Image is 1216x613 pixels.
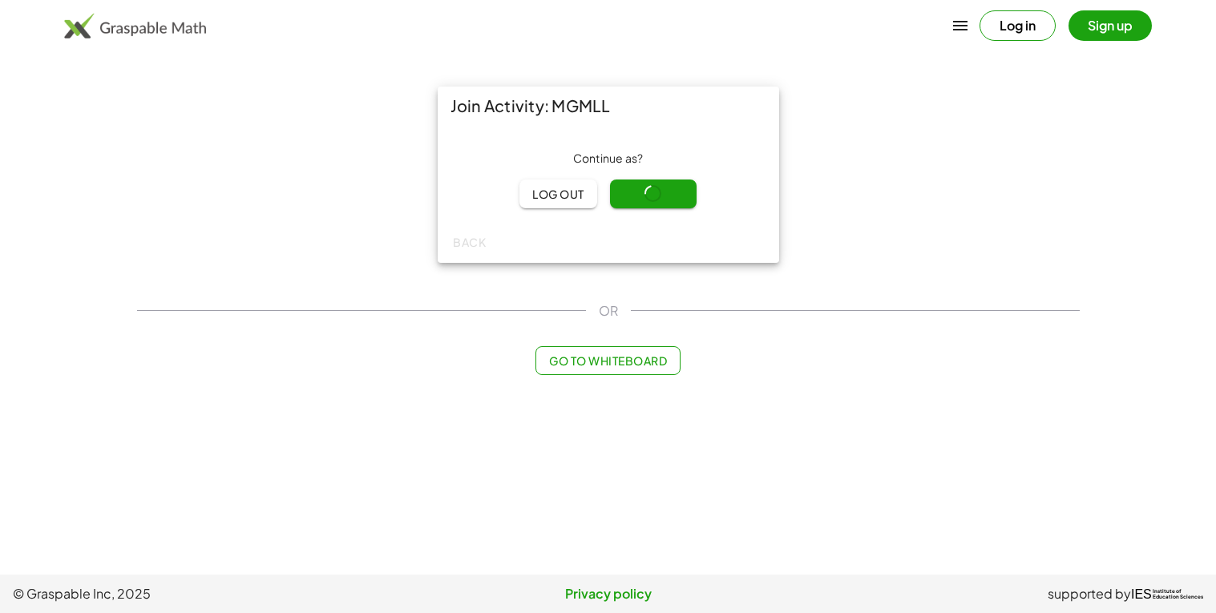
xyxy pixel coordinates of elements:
[450,151,766,167] div: Continue as ?
[438,87,779,125] div: Join Activity: MGMLL
[1153,589,1203,600] span: Institute of Education Sciences
[13,584,410,603] span: © Graspable Inc, 2025
[519,179,597,208] button: Log out
[980,10,1056,41] button: Log in
[535,346,681,375] button: Go to Whiteboard
[532,187,584,201] span: Log out
[410,584,806,603] a: Privacy policy
[549,353,667,368] span: Go to Whiteboard
[599,301,618,321] span: OR
[1048,584,1131,603] span: supported by
[1069,10,1152,41] button: Sign up
[1131,584,1203,603] a: IESInstitute ofEducation Sciences
[1131,587,1152,602] span: IES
